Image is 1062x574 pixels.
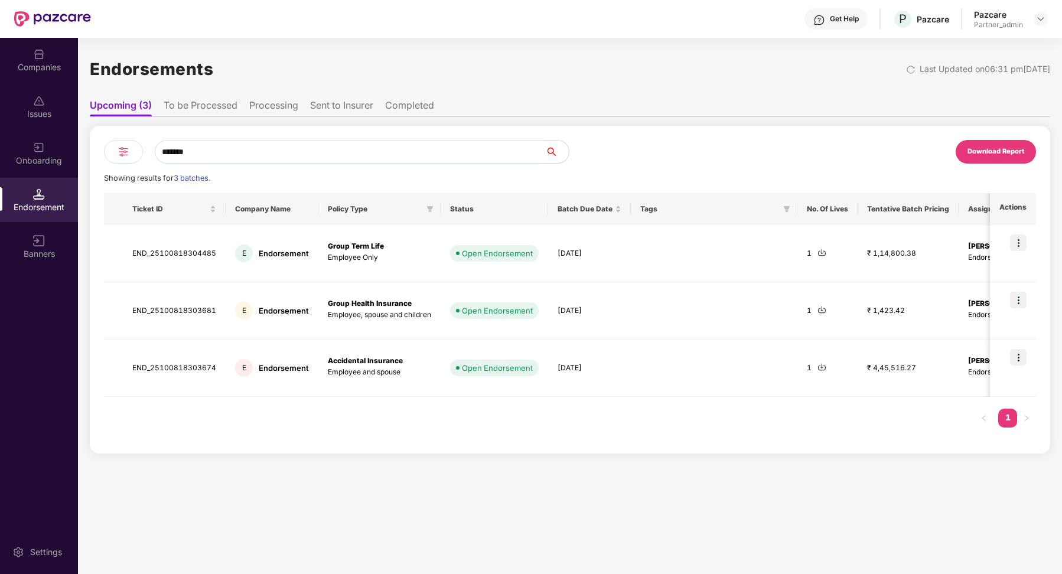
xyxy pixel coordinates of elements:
p: Employee, spouse and children [328,309,431,321]
span: left [980,415,988,422]
th: Company Name [226,193,318,225]
div: Partner_admin [974,20,1023,30]
img: New Pazcare Logo [14,11,91,27]
img: icon [1010,234,1027,251]
span: P [899,12,907,26]
td: ₹ 4,45,516.27 [858,340,959,397]
th: Batch Due Date [548,193,631,225]
b: Accidental Insurance [328,356,403,365]
div: Open Endorsement [462,247,533,259]
img: svg+xml;base64,PHN2ZyBpZD0iRHJvcGRvd24tMzJ4MzIiIHhtbG5zPSJodHRwOi8vd3d3LnczLm9yZy8yMDAwL3N2ZyIgd2... [1036,14,1045,24]
div: Download Report [967,146,1024,157]
div: Open Endorsement [462,305,533,317]
img: svg+xml;base64,PHN2ZyBpZD0iQ29tcGFuaWVzIiB4bWxucz0iaHR0cDovL3d3dy53My5vcmcvMjAwMC9zdmciIHdpZHRoPS... [33,48,45,60]
span: filter [426,206,434,213]
div: Pazcare [974,9,1023,20]
div: E [235,244,253,262]
img: svg+xml;base64,PHN2ZyBpZD0iRG93bmxvYWQtMjR4MjQiIHhtbG5zPSJodHRwOi8vd3d3LnczLm9yZy8yMDAwL3N2ZyIgd2... [817,305,826,314]
li: Next Page [1017,409,1036,428]
div: E [235,359,253,377]
img: svg+xml;base64,PHN2ZyBpZD0iRG93bmxvYWQtMjR4MjQiIHhtbG5zPSJodHRwOi8vd3d3LnczLm9yZy8yMDAwL3N2ZyIgd2... [817,248,826,257]
button: right [1017,409,1036,428]
span: filter [424,202,436,216]
th: No. Of Lives [797,193,858,225]
th: Ticket ID [123,193,226,225]
b: Group Health Insurance [328,299,412,308]
span: Policy Type [328,204,422,214]
div: 1 [807,305,848,317]
img: icon [1010,349,1027,366]
td: ₹ 1,14,800.38 [858,225,959,282]
p: Endorsement Team [968,367,1033,378]
span: right [1023,415,1030,422]
div: Endorsement [259,305,309,317]
b: [PERSON_NAME] [968,242,1028,250]
li: Sent to Insurer [310,99,373,116]
li: To be Processed [164,99,237,116]
b: [PERSON_NAME] [968,299,1028,308]
a: 1 [998,409,1017,426]
div: Last Updated on 06:31 pm[DATE] [920,63,1050,76]
li: 1 [998,409,1017,428]
div: Pazcare [917,14,949,25]
img: svg+xml;base64,PHN2ZyBpZD0iUmVsb2FkLTMyeDMyIiB4bWxucz0iaHR0cDovL3d3dy53My5vcmcvMjAwMC9zdmciIHdpZH... [906,65,916,74]
div: E [235,302,253,319]
div: 1 [807,363,848,374]
div: 1 [807,248,848,259]
td: END_25100818303681 [123,282,226,340]
span: Ticket ID [132,204,207,214]
span: Showing results for [104,174,210,182]
img: svg+xml;base64,PHN2ZyBpZD0iSGVscC0zMngzMiIgeG1sbnM9Imh0dHA6Ly93d3cudzMub3JnLzIwMDAvc3ZnIiB3aWR0aD... [813,14,825,26]
li: Processing [249,99,298,116]
li: Completed [385,99,434,116]
button: search [545,140,569,164]
img: svg+xml;base64,PHN2ZyB4bWxucz0iaHR0cDovL3d3dy53My5vcmcvMjAwMC9zdmciIHdpZHRoPSIyNCIgaGVpZ2h0PSIyNC... [116,145,131,159]
p: Endorsement Team [968,252,1033,263]
th: Status [441,193,548,225]
p: Endorsement Team [968,309,1033,321]
img: svg+xml;base64,PHN2ZyB3aWR0aD0iMTYiIGhlaWdodD0iMTYiIHZpZXdCb3g9IjAgMCAxNiAxNiIgZmlsbD0ibm9uZSIgeG... [33,235,45,247]
td: END_25100818304485 [123,225,226,282]
button: left [975,409,993,428]
span: filter [783,206,790,213]
td: [DATE] [548,225,631,282]
div: Settings [27,546,66,558]
p: Employee Only [328,252,431,263]
td: ₹ 1,423.42 [858,282,959,340]
th: Tentative Batch Pricing [858,193,959,225]
span: Batch Due Date [558,204,613,214]
span: search [545,147,569,156]
div: Endorsement [259,248,309,259]
div: Open Endorsement [462,362,533,374]
span: Assigned To [968,204,1024,214]
th: Actions [990,193,1036,225]
h1: Endorsements [90,56,213,82]
li: Previous Page [975,409,993,428]
td: END_25100818303674 [123,340,226,397]
b: [PERSON_NAME] [968,356,1028,365]
td: [DATE] [548,282,631,340]
img: svg+xml;base64,PHN2ZyBpZD0iU2V0dGluZy0yMHgyMCIgeG1sbnM9Imh0dHA6Ly93d3cudzMub3JnLzIwMDAvc3ZnIiB3aW... [12,546,24,558]
img: svg+xml;base64,PHN2ZyB3aWR0aD0iMTQuNSIgaGVpZ2h0PSIxNC41IiB2aWV3Qm94PSIwIDAgMTYgMTYiIGZpbGw9Im5vbm... [33,188,45,200]
img: svg+xml;base64,PHN2ZyBpZD0iSXNzdWVzX2Rpc2FibGVkIiB4bWxucz0iaHR0cDovL3d3dy53My5vcmcvMjAwMC9zdmciIH... [33,95,45,107]
p: Employee and spouse [328,367,431,378]
span: filter [781,202,793,216]
div: Endorsement [259,363,309,374]
td: [DATE] [548,340,631,397]
img: svg+xml;base64,PHN2ZyBpZD0iRG93bmxvYWQtMjR4MjQiIHhtbG5zPSJodHRwOi8vd3d3LnczLm9yZy8yMDAwL3N2ZyIgd2... [817,363,826,371]
img: svg+xml;base64,PHN2ZyB3aWR0aD0iMjAiIGhlaWdodD0iMjAiIHZpZXdCb3g9IjAgMCAyMCAyMCIgZmlsbD0ibm9uZSIgeG... [33,142,45,154]
span: 3 batches. [174,174,210,182]
li: Upcoming (3) [90,99,152,116]
span: Tags [640,204,778,214]
img: icon [1010,292,1027,308]
b: Group Term Life [328,242,384,250]
div: Get Help [830,14,859,24]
